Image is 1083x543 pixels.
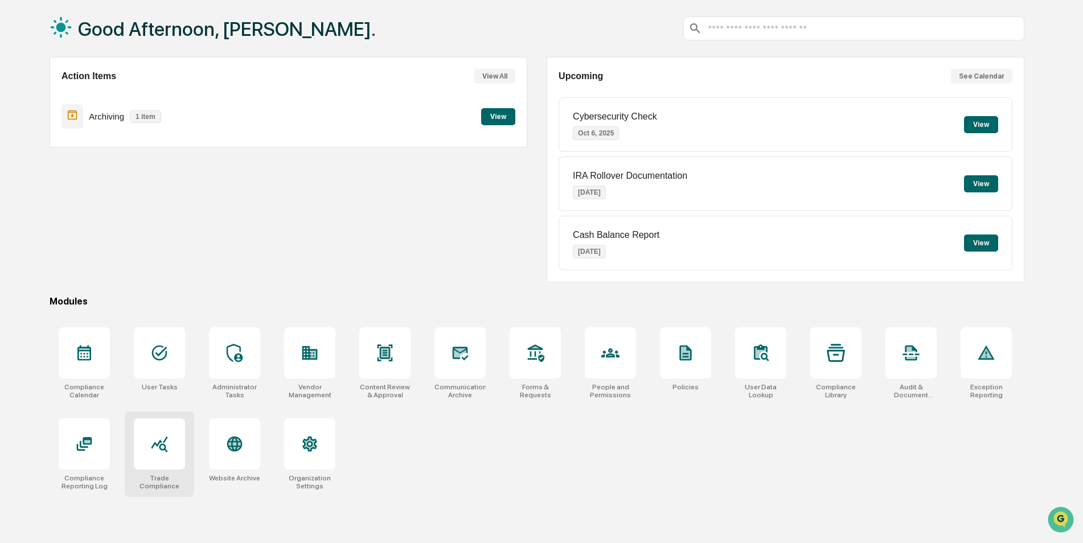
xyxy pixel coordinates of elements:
[11,145,20,154] div: 🖐️
[59,383,110,399] div: Compliance Calendar
[7,161,76,181] a: 🔎Data Lookup
[284,474,335,490] div: Organization Settings
[78,139,146,159] a: 🗄️Attestations
[39,87,187,98] div: Start new chat
[23,143,73,155] span: Preclearance
[59,474,110,490] div: Compliance Reporting Log
[89,112,124,121] p: Archiving
[7,139,78,159] a: 🖐️Preclearance
[559,71,603,81] h2: Upcoming
[951,69,1012,84] button: See Calendar
[1047,505,1077,536] iframe: Open customer support
[573,245,606,258] p: [DATE]
[50,296,1024,307] div: Modules
[964,175,998,192] button: View
[359,383,411,399] div: Content Review & Approval
[573,126,619,140] p: Oct 6, 2025
[11,24,207,42] p: How can we help?
[510,383,561,399] div: Forms & Requests
[573,171,687,181] p: IRA Rollover Documentation
[130,110,161,123] p: 1 item
[94,143,141,155] span: Attestations
[61,71,116,81] h2: Action Items
[209,474,260,482] div: Website Archive
[885,383,937,399] div: Audit & Document Logs
[585,383,636,399] div: People and Permissions
[434,383,486,399] div: Communications Archive
[964,116,998,133] button: View
[481,110,515,121] a: View
[39,98,144,108] div: We're available if you need us!
[142,383,178,391] div: User Tasks
[735,383,786,399] div: User Data Lookup
[11,166,20,175] div: 🔎
[810,383,862,399] div: Compliance Library
[573,112,657,122] p: Cybersecurity Check
[474,69,515,84] button: View All
[573,186,606,199] p: [DATE]
[11,87,32,108] img: 1746055101610-c473b297-6a78-478c-a979-82029cc54cd1
[83,145,92,154] div: 🗄️
[80,192,138,201] a: Powered byPylon
[573,230,659,240] p: Cash Balance Report
[23,165,72,176] span: Data Lookup
[672,383,699,391] div: Policies
[209,383,260,399] div: Administrator Tasks
[961,383,1012,399] div: Exception Reporting
[194,90,207,104] button: Start new chat
[481,108,515,125] button: View
[113,193,138,201] span: Pylon
[964,235,998,252] button: View
[134,474,185,490] div: Trade Compliance
[78,18,376,40] h1: Good Afternoon, [PERSON_NAME].
[284,383,335,399] div: Vendor Management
